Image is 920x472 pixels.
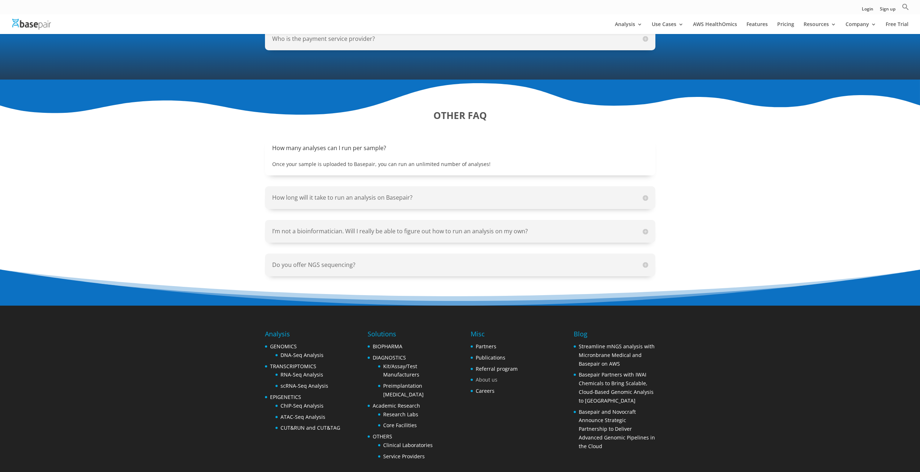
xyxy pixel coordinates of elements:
strong: OTHER FAQ [433,109,487,122]
a: Careers [476,387,495,394]
a: Use Cases [652,22,684,34]
a: Preimplantation [MEDICAL_DATA] [383,382,424,398]
a: Academic Research [373,402,420,409]
a: EPIGENETICS [270,394,301,400]
a: GENOMICS [270,343,297,350]
a: DIAGNOSTICS [373,354,406,361]
a: scRNA-Seq Analysis [281,382,328,389]
a: Publications [476,354,505,361]
a: Kit/Assay/Test Manufacturers [383,363,419,378]
h5: I’m not a bioinformatician. Will I really be able to figure out how to run an analysis on my own? [272,227,648,235]
a: AWS HealthOmics [693,22,737,34]
a: Basepair and Novocraft Announce Strategic Partnership to Deliver Advanced Genomic Pipelines in th... [579,408,655,450]
a: Referral program [476,365,518,372]
a: Sign up [880,7,895,14]
h4: Solutions [368,329,449,342]
h5: Who is the payment service provider? [272,35,648,43]
a: Research Labs [383,411,418,418]
svg: Search [902,3,909,10]
h4: Blog [574,329,655,342]
a: OTHERS [373,433,392,440]
a: Resources [804,22,836,34]
a: Service Providers [383,453,425,460]
a: Login [862,7,873,14]
span: Once your sample is uploaded to Basepair, you can run an unlimited number of analyses! [272,161,491,167]
a: RNA-Seq Analysis [281,371,323,378]
a: Analysis [615,22,642,34]
h4: Misc [471,329,518,342]
a: Free Trial [886,22,908,34]
a: Basepair Partners with IWAI Chemicals to Bring Scalable, Cloud-Based Genomic Analysis to [GEOGRAP... [579,371,654,404]
a: Clinical Laboratories [383,442,433,448]
a: TRANSCRIPTOMICS [270,363,316,370]
h5: Do you offer NGS sequencing? [272,261,648,269]
img: Basepair [12,19,51,29]
iframe: Drift Widget Chat Controller [884,436,911,463]
h5: How many analyses can I run per sample? [272,144,648,152]
h5: How long will it take to run an analysis on Basepair? [272,194,648,202]
a: About us [476,376,497,383]
a: Partners [476,343,496,350]
a: Core Facilities [383,422,417,429]
a: Pricing [777,22,794,34]
a: DNA-Seq Analysis [281,352,324,358]
a: Streamline mNGS analysis with Micronbrane Medical and Basepair on AWS [579,343,655,367]
a: Company [846,22,876,34]
a: BIOPHARMA [373,343,402,350]
a: Features [746,22,768,34]
a: ChIP-Seq Analysis [281,402,324,409]
a: ATAC-Seq Analysis [281,413,325,420]
iframe: Drift Widget Chat Window [771,314,916,440]
h4: Analysis [265,329,340,342]
a: Search Icon Link [902,3,909,14]
a: CUT&RUN and CUT&TAG [281,424,340,431]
